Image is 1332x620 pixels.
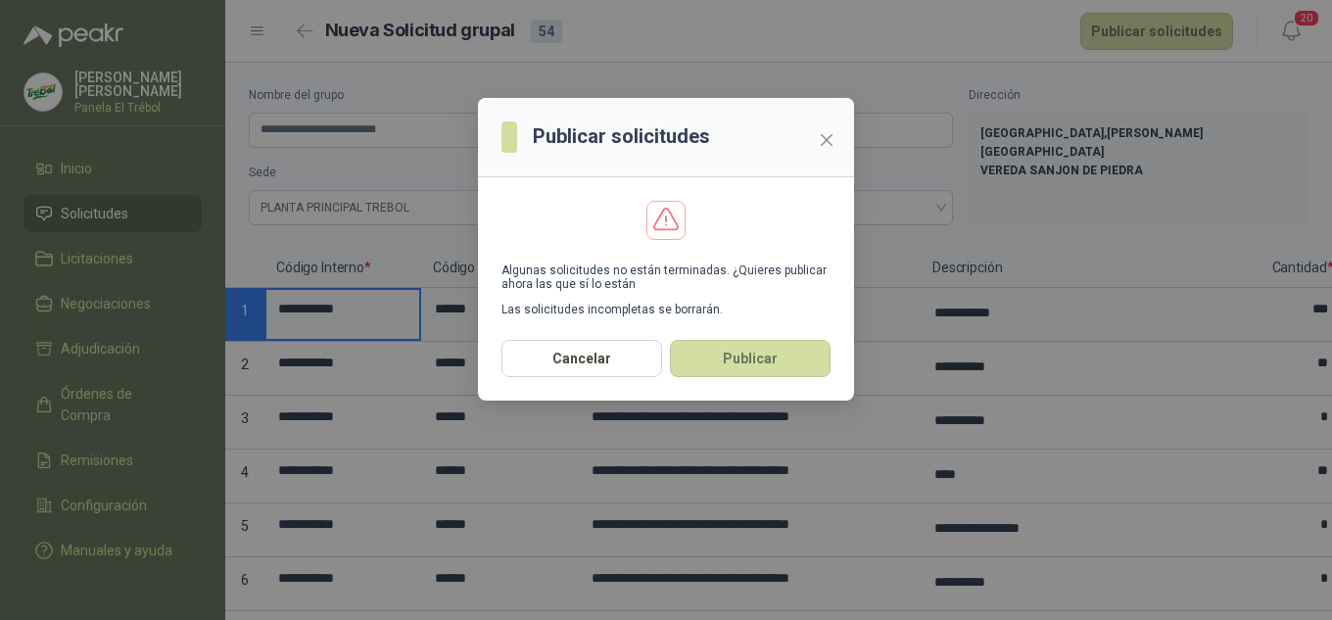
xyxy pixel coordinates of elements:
button: Cancelar [501,340,662,377]
p: Algunas solicitudes no están terminadas. ¿Quieres publicar ahora las que sí lo están [501,263,831,291]
button: Close [811,124,842,156]
span: close [819,132,834,148]
h3: Publicar solicitudes [533,121,710,152]
button: Publicar [670,340,831,377]
p: Las solicitudes incompletas se borrarán. [501,303,831,316]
